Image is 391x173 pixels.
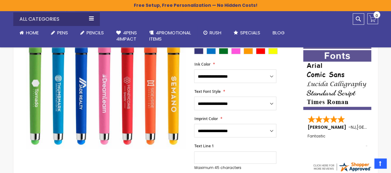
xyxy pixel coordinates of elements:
div: Orange [244,48,253,54]
a: Blog [266,26,291,40]
div: All Categories [13,12,100,26]
a: Pens [45,26,74,40]
span: 4PROMOTIONAL ITEMS [149,29,191,42]
a: Specials [227,26,266,40]
div: Royal Blue [194,48,203,54]
a: Home [13,26,45,40]
span: Text Font Style [194,89,220,94]
a: 0 [367,13,378,24]
div: Red [256,48,265,54]
div: Yellow [268,48,278,54]
span: 0 [376,13,378,19]
span: 4Pens 4impact [116,29,137,42]
span: Specials [240,29,260,36]
div: Green [219,48,228,54]
div: Blue Light [206,48,216,54]
span: Rush [210,29,221,36]
a: 4PROMOTIONALITEMS [143,26,197,46]
a: Rush [197,26,227,40]
a: 4Pens4impact [110,26,143,46]
span: Ink Color [194,62,210,67]
span: Pens [57,29,68,36]
p: Maximum 45 characters [194,165,276,170]
span: Imprint Color [194,116,218,121]
div: Pink [231,48,240,54]
span: Pencils [87,29,104,36]
span: Text Line 1 [194,143,214,149]
img: font-personalization-examples [303,50,371,110]
a: Pencils [74,26,110,40]
span: Blog [273,29,285,36]
span: Home [26,29,39,36]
